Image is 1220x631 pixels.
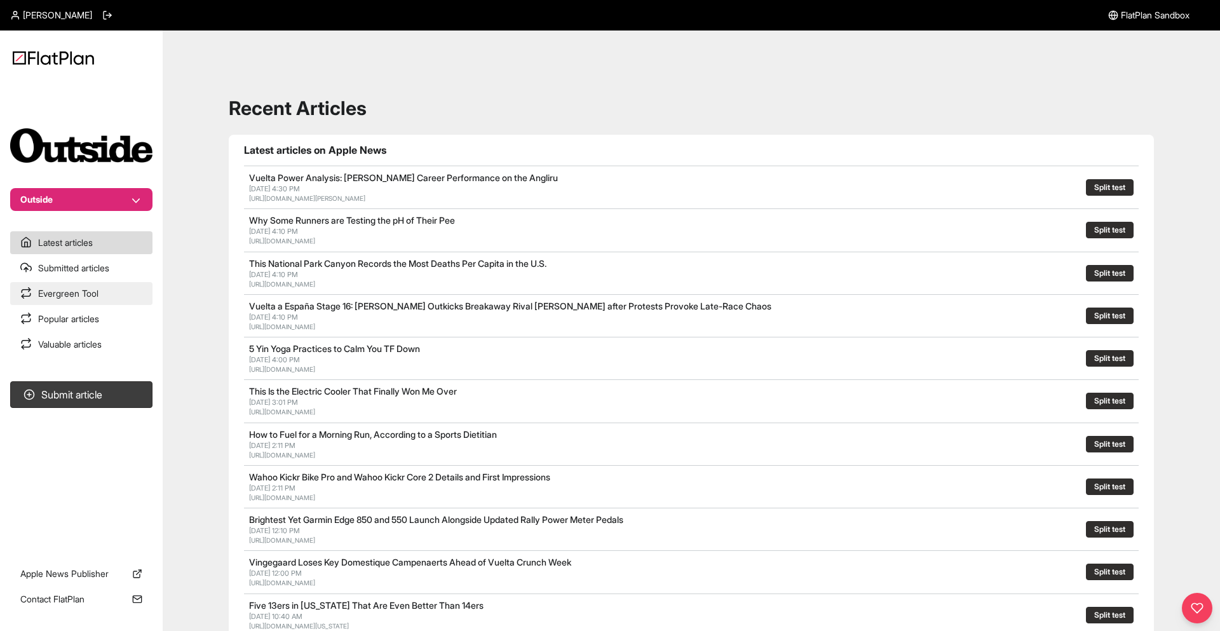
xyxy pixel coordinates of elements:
span: [DATE] 10:40 AM [249,612,302,621]
button: Split test [1086,393,1134,409]
a: [URL][DOMAIN_NAME] [249,494,315,501]
a: [PERSON_NAME] [10,9,92,22]
a: Submitted articles [10,257,152,280]
a: [URL][DOMAIN_NAME] [249,536,315,544]
span: [DATE] 4:00 PM [249,355,300,364]
a: Why Some Runners are Testing the pH of Their Pee [249,215,455,226]
a: [URL][DOMAIN_NAME] [249,365,315,373]
a: [URL][DOMAIN_NAME][PERSON_NAME] [249,194,365,202]
a: Evergreen Tool [10,282,152,305]
span: [DATE] 12:10 PM [249,526,300,535]
a: This Is the Electric Cooler That Finally Won Me Over [249,386,457,397]
img: Publication Logo [10,128,152,163]
a: Brightest Yet Garmin Edge 850 and 550 Launch Alongside Updated Rally Power Meter Pedals [249,514,623,525]
button: Submit article [10,381,152,408]
a: Valuable articles [10,333,152,356]
span: [DATE] 2:11 PM [249,441,295,450]
a: Wahoo Kickr Bike Pro and Wahoo Kickr Core 2 Details and First Impressions [249,472,550,482]
button: Split test [1086,179,1134,196]
h1: Recent Articles [229,97,1154,119]
a: [URL][DOMAIN_NAME] [249,408,315,416]
a: Vuelta Power Analysis: [PERSON_NAME] Career Performance on the Angliru [249,172,558,183]
a: [URL][DOMAIN_NAME] [249,451,315,459]
span: [DATE] 4:10 PM [249,270,298,279]
span: [PERSON_NAME] [23,9,92,22]
a: 5 Yin Yoga Practices to Calm You TF Down [249,343,420,354]
a: Latest articles [10,231,152,254]
a: [URL][DOMAIN_NAME][US_STATE] [249,622,349,630]
a: This National Park Canyon Records the Most Deaths Per Capita in the U.S. [249,258,546,269]
span: FlatPlan Sandbox [1121,9,1189,22]
button: Split test [1086,564,1134,580]
button: Split test [1086,607,1134,623]
img: Logo [13,51,94,65]
a: Apple News Publisher [10,562,152,585]
a: [URL][DOMAIN_NAME] [249,237,315,245]
button: Split test [1086,478,1134,495]
span: [DATE] 4:30 PM [249,184,300,193]
button: Split test [1086,265,1134,282]
span: [DATE] 2:11 PM [249,484,295,492]
a: [URL][DOMAIN_NAME] [249,323,315,330]
a: Vingegaard Loses Key Domestique Campenaerts Ahead of Vuelta Crunch Week [249,557,571,567]
a: How to Fuel for a Morning Run, According to a Sports Dietitian [249,429,497,440]
span: [DATE] 12:00 PM [249,569,302,578]
button: Split test [1086,436,1134,452]
button: Split test [1086,350,1134,367]
button: Split test [1086,222,1134,238]
span: [DATE] 3:01 PM [249,398,298,407]
button: Split test [1086,308,1134,324]
button: Split test [1086,521,1134,538]
span: [DATE] 4:10 PM [249,227,298,236]
a: [URL][DOMAIN_NAME] [249,579,315,587]
span: [DATE] 4:10 PM [249,313,298,322]
button: Outside [10,188,152,211]
a: Contact FlatPlan [10,588,152,611]
a: Popular articles [10,308,152,330]
a: Vuelta a España Stage 16: [PERSON_NAME] Outkicks Breakaway Rival [PERSON_NAME] after Protests Pro... [249,301,771,311]
h1: Latest articles on Apple News [244,142,1139,158]
a: Five 13ers in [US_STATE] That Are Even Better Than 14ers [249,600,484,611]
a: [URL][DOMAIN_NAME] [249,280,315,288]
